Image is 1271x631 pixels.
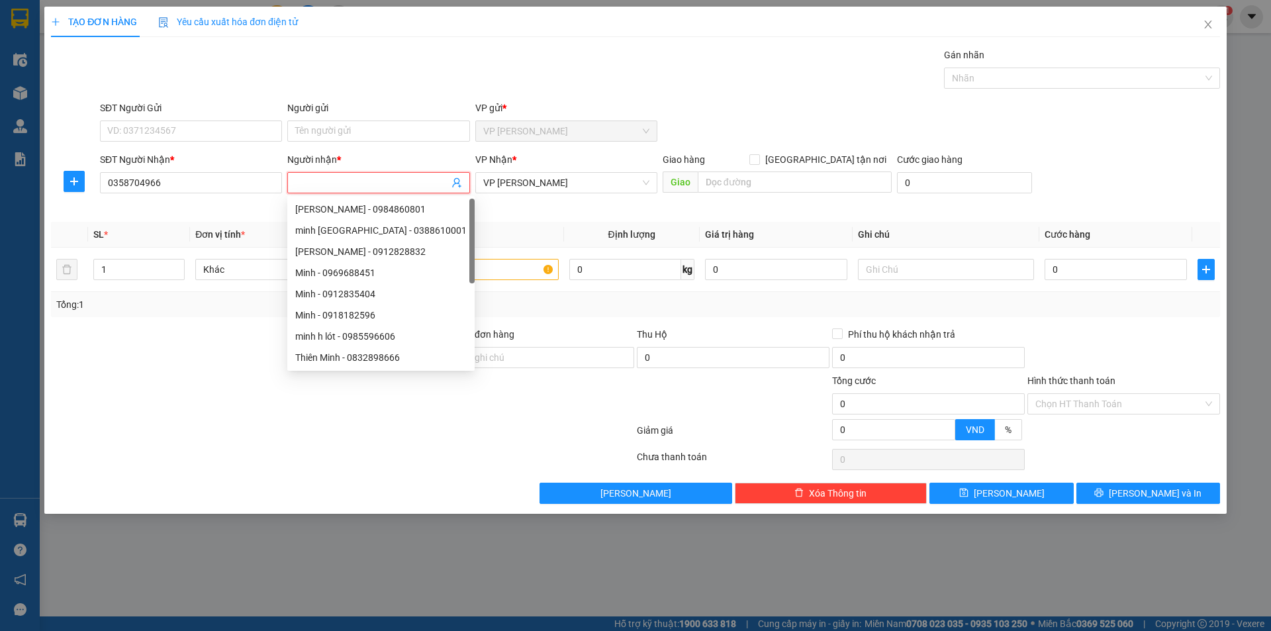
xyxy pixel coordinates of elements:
span: [PERSON_NAME] [600,486,671,501]
button: save[PERSON_NAME] [929,483,1073,504]
button: deleteXóa Thông tin [735,483,927,504]
div: [PERSON_NAME] - 0912828832 [295,244,467,259]
div: Minh Anh - 0984860801 [287,199,475,220]
span: Giá trị hàng [705,229,754,240]
div: Quang Minh - 0912828832 [287,241,475,262]
th: Ghi chú [853,222,1039,248]
div: Minh - 0912835404 [295,287,467,301]
div: Giảm giá [635,423,831,446]
span: [GEOGRAPHIC_DATA] tận nơi [760,152,892,167]
span: VND [966,424,984,435]
span: Cước hàng [1045,229,1090,240]
span: Yêu cầu xuất hóa đơn điện tử [158,17,298,27]
div: minh h lót - 0985596606 [295,329,467,344]
span: kg [681,259,694,280]
span: Thu Hộ [637,329,667,340]
div: Tên không hợp lệ [287,195,469,210]
div: VP gửi [475,101,657,115]
img: icon [158,17,169,28]
span: VP Gia Lâm [483,121,649,141]
div: Minh - 0969688451 [295,266,467,280]
input: Ghi chú đơn hàng [442,347,634,368]
div: Minh - 0969688451 [287,262,475,283]
span: Giao hàng [663,154,705,165]
span: Định lượng [608,229,655,240]
div: SĐT Người Gửi [100,101,282,115]
div: Tổng: 1 [56,297,491,312]
span: plus [1198,264,1214,275]
span: VP Nhận [475,154,512,165]
input: Ghi Chú [858,259,1034,280]
span: Xóa Thông tin [809,486,867,501]
label: Hình thức thanh toán [1027,375,1115,386]
div: Minh - 0912835404 [287,283,475,305]
div: Thiên Minh - 0832898666 [287,347,475,368]
label: Gán nhãn [944,50,984,60]
span: save [959,488,968,499]
button: plus [1198,259,1215,280]
span: Phí thu hộ khách nhận trả [843,327,961,342]
span: VP Gia Lâm [483,173,649,193]
input: Cước giao hàng [897,172,1032,193]
span: close [1203,19,1213,30]
button: plus [64,171,85,192]
span: Đơn vị tính [195,229,245,240]
button: [PERSON_NAME] [540,483,732,504]
label: Cước giao hàng [897,154,963,165]
input: Dọc đường [698,171,892,193]
div: minh mộc châu - 0388610001 [287,220,475,241]
input: 0 [705,259,847,280]
span: plus [51,17,60,26]
div: Người gửi [287,101,469,115]
div: Người nhận [287,152,469,167]
div: minh h lót - 0985596606 [287,326,475,347]
span: % [1005,424,1012,435]
span: TẠO ĐƠN HÀNG [51,17,137,27]
label: Ghi chú đơn hàng [442,329,514,340]
span: [PERSON_NAME] [974,486,1045,501]
button: printer[PERSON_NAME] và In [1076,483,1220,504]
span: Tổng cước [832,375,876,386]
span: SL [93,229,104,240]
span: printer [1094,488,1104,499]
div: Thiên Minh - 0832898666 [295,350,467,365]
div: Minh - 0918182596 [295,308,467,322]
button: delete [56,259,77,280]
button: Close [1190,7,1227,44]
div: Minh - 0918182596 [287,305,475,326]
span: plus [64,176,84,187]
span: Khác [203,260,363,279]
span: delete [794,488,804,499]
div: minh [GEOGRAPHIC_DATA] - 0388610001 [295,223,467,238]
span: user-add [451,177,462,188]
span: [PERSON_NAME] và In [1109,486,1201,501]
span: Giao [663,171,698,193]
div: SĐT Người Nhận [100,152,282,167]
div: Chưa thanh toán [635,450,831,473]
div: [PERSON_NAME] - 0984860801 [295,202,467,217]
